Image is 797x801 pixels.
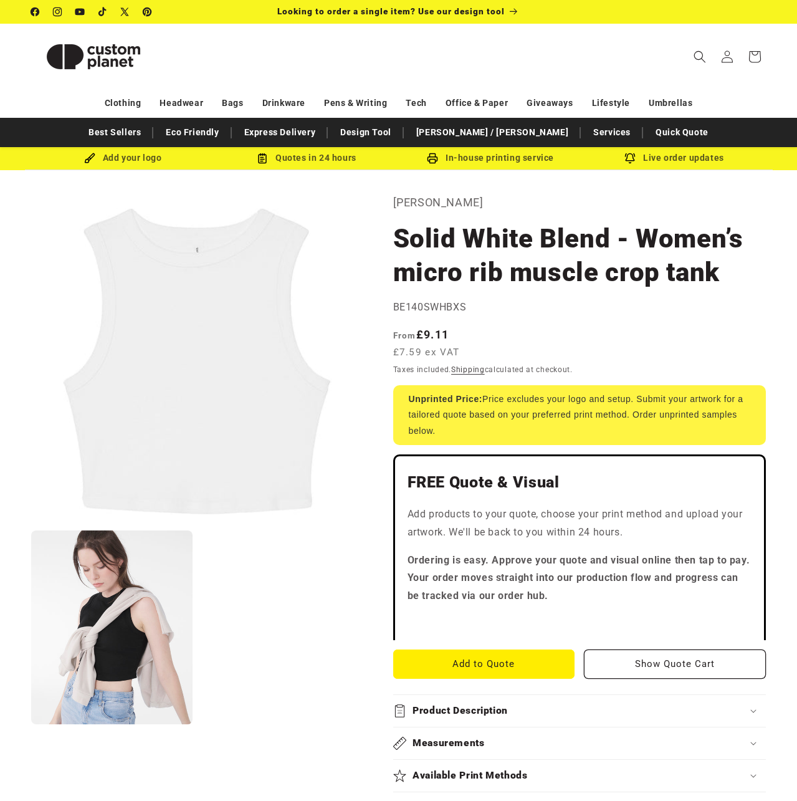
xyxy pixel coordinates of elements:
span: BE140SWHBXS [393,301,467,313]
a: Umbrellas [649,92,692,114]
button: Show Quote Cart [584,650,766,679]
div: In-house printing service [399,150,583,166]
img: Order Updates Icon [257,153,268,164]
a: Clothing [105,92,141,114]
a: Express Delivery [238,122,322,143]
h1: Solid White Blend - Women’s micro rib muscle crop tank [393,222,766,289]
a: Custom Planet [27,24,161,89]
iframe: Customer reviews powered by Trustpilot [408,615,752,628]
strong: Ordering is easy. Approve your quote and visual online then tap to pay. Your order moves straight... [408,554,750,602]
a: Office & Paper [446,92,508,114]
a: [PERSON_NAME] / [PERSON_NAME] [410,122,575,143]
div: Add your logo [31,150,215,166]
a: Services [587,122,637,143]
media-gallery: Gallery Viewer [31,193,362,725]
img: In-house printing [427,153,438,164]
strong: Unprinted Price: [409,394,483,404]
summary: Measurements [393,727,766,759]
strong: £9.11 [393,328,449,341]
button: Add to Quote [393,650,575,679]
div: Quotes in 24 hours [215,150,399,166]
a: Shipping [451,365,485,374]
a: Design Tool [334,122,398,143]
a: Giveaways [527,92,573,114]
a: Pens & Writing [324,92,387,114]
p: [PERSON_NAME] [393,193,766,213]
a: Drinkware [262,92,305,114]
a: Best Sellers [82,122,147,143]
img: Brush Icon [84,153,95,164]
summary: Product Description [393,695,766,727]
a: Lifestyle [592,92,630,114]
p: Add products to your quote, choose your print method and upload your artwork. We'll be back to yo... [408,506,752,542]
iframe: Chat Widget [735,741,797,801]
span: From [393,330,416,340]
a: Bags [222,92,243,114]
a: Quick Quote [649,122,715,143]
a: Headwear [160,92,203,114]
summary: Search [686,43,713,70]
div: Taxes included. calculated at checkout. [393,363,766,376]
h2: Product Description [413,704,508,717]
summary: Available Print Methods [393,760,766,792]
a: Tech [406,92,426,114]
img: Custom Planet [31,29,156,85]
div: Live order updates [583,150,766,166]
img: Order updates [624,153,636,164]
h2: FREE Quote & Visual [408,472,752,492]
h2: Measurements [413,737,485,750]
span: £7.59 ex VAT [393,345,460,360]
div: Price excludes your logo and setup. Submit your artwork for a tailored quote based on your prefer... [393,385,766,445]
a: Eco Friendly [160,122,225,143]
h2: Available Print Methods [413,769,528,782]
span: Looking to order a single item? Use our design tool [277,6,505,16]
